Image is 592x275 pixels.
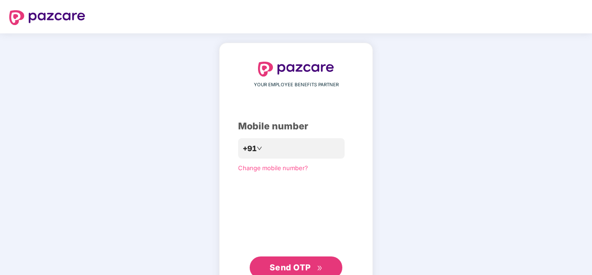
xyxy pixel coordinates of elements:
span: YOUR EMPLOYEE BENEFITS PARTNER [254,81,339,89]
span: +91 [243,143,257,154]
img: logo [9,10,85,25]
span: double-right [317,265,323,271]
div: Mobile number [238,119,354,134]
a: Change mobile number? [238,164,308,172]
span: down [257,146,262,151]
img: logo [258,62,334,77]
span: Send OTP [270,262,311,272]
